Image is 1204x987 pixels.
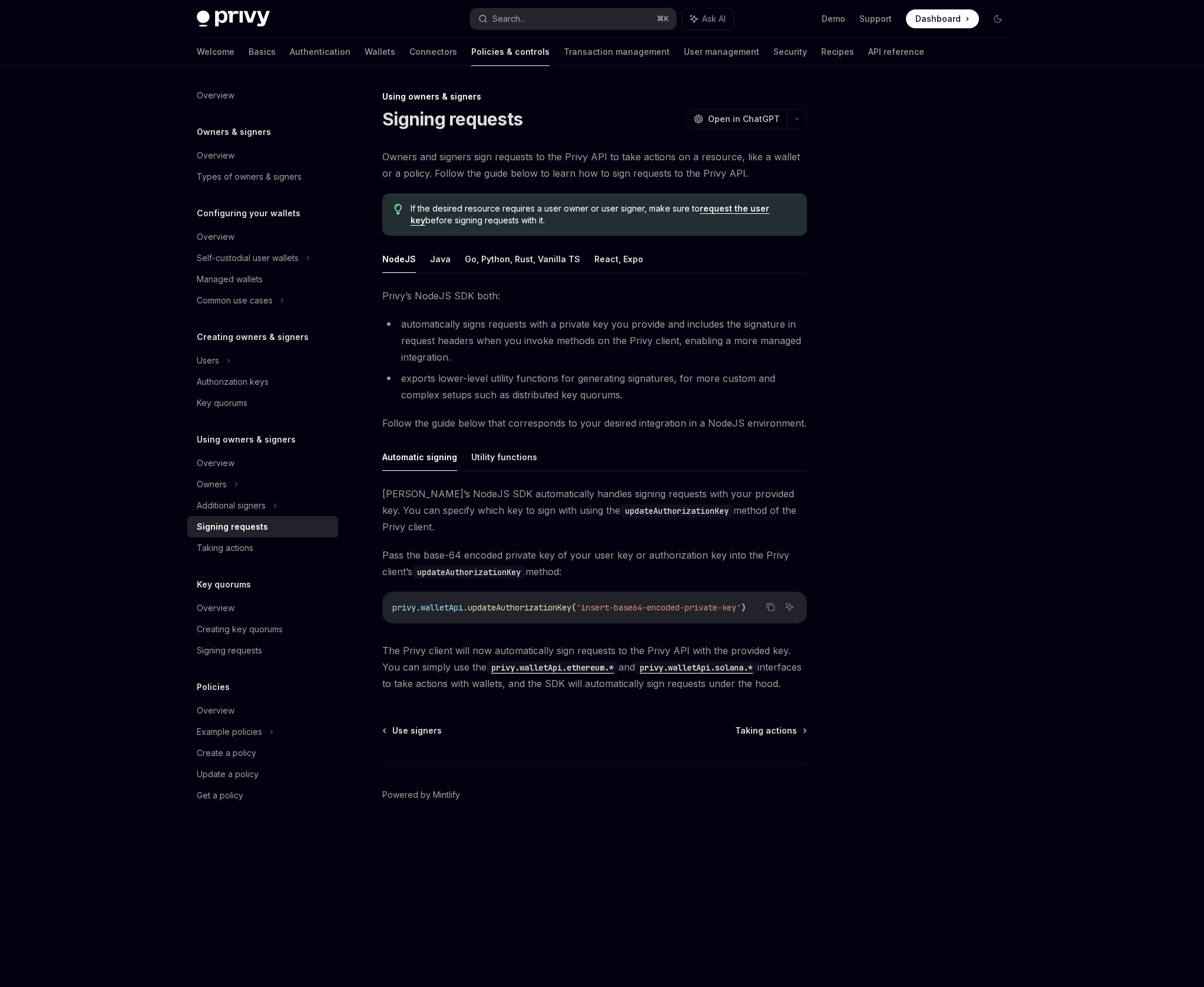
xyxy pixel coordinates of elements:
[187,700,338,721] a: Overview
[382,789,460,801] a: Powered by Mintlify
[421,602,463,613] span: walletApi
[411,203,795,226] span: If the desired resource requires a user owner or user signer, make sure to before signing request...
[394,204,402,214] svg: Tip
[187,516,338,537] a: Signing requests
[197,577,251,592] h5: Key quorums
[487,661,618,673] a: privy.walletApi.ethereum.*
[187,226,338,247] a: Overview
[187,453,338,474] a: Overview
[197,11,270,27] img: dark logo
[635,661,758,674] code: privy.walletApi.solana.*
[197,704,234,718] div: Overview
[197,601,234,615] div: Overview
[197,293,273,308] div: Common use cases
[382,547,807,580] span: Pass the base-64 encoded private key of your user key or authorization key into the Privy client’...
[682,8,734,29] button: Ask AI
[197,725,262,739] div: Example policies
[988,9,1007,28] button: Toggle dark mode
[382,108,522,130] h1: Signing requests
[620,504,733,517] code: updateAuthorizationKey
[290,38,350,66] a: Authentication
[382,288,807,304] span: Privy’s NodeJS SDK both:
[763,599,778,615] button: Copy the contents from the code block
[197,520,268,534] div: Signing requests
[197,230,234,244] div: Overview
[822,13,845,25] a: Demo
[187,598,338,619] a: Overview
[782,599,797,615] button: Ask AI
[382,245,416,273] button: NodeJS
[382,642,807,692] span: The Privy client will now automatically sign requests to the Privy API with the provided key. You...
[708,113,780,125] span: Open in ChatGPT
[197,746,256,760] div: Create a policy
[735,725,806,737] a: Taking actions
[187,537,338,559] a: Taking actions
[382,91,807,103] div: Using owners & signers
[409,38,457,66] a: Connectors
[576,602,741,613] span: 'insert-base64-encoded-private-key'
[187,764,338,785] a: Update a policy
[197,622,283,636] div: Creating key quorums
[465,245,580,273] button: Go, Python, Rust, Vanilla TS
[187,85,338,106] a: Overview
[382,415,807,431] span: Follow the guide below that corresponds to your desired integration in a NodeJS environment.
[657,14,669,24] span: ⌘ K
[773,38,807,66] a: Security
[187,742,338,764] a: Create a policy
[392,602,416,613] span: privy
[197,456,234,470] div: Overview
[197,251,299,265] div: Self-custodial user wallets
[430,245,451,273] button: Java
[684,38,759,66] a: User management
[594,245,643,273] button: React, Expo
[906,9,979,28] a: Dashboard
[197,541,253,555] div: Taking actions
[382,486,807,535] span: [PERSON_NAME]’s NodeJS SDK automatically handles signing requests with your provided key. You can...
[471,38,550,66] a: Policies & controls
[249,38,276,66] a: Basics
[187,269,338,290] a: Managed wallets
[197,206,300,220] h5: Configuring your wallets
[470,8,676,29] button: Search...⌘K
[197,170,302,184] div: Types of owners & signers
[564,38,670,66] a: Transaction management
[197,125,271,139] h5: Owners & signers
[468,602,571,613] span: updateAuthorizationKey
[187,145,338,166] a: Overview
[915,13,961,25] span: Dashboard
[197,272,263,286] div: Managed wallets
[702,13,726,25] span: Ask AI
[463,602,468,613] span: .
[382,316,807,365] li: automatically signs requests with a private key you provide and includes the signature in request...
[187,166,338,187] a: Types of owners & signers
[392,725,442,737] span: Use signers
[382,148,807,181] span: Owners and signers sign requests to the Privy API to take actions on a resource, like a wallet or...
[197,396,247,410] div: Key quorums
[686,109,787,129] button: Open in ChatGPT
[197,788,243,803] div: Get a policy
[197,88,234,103] div: Overview
[382,370,807,403] li: exports lower-level utility functions for generating signatures, for more custom and complex setu...
[471,443,537,471] button: Utility functions
[735,725,797,737] span: Taking actions
[197,767,259,781] div: Update a policy
[492,12,525,26] div: Search...
[197,330,309,344] h5: Creating owners & signers
[197,375,269,389] div: Authorization keys
[416,602,421,613] span: .
[187,785,338,806] a: Get a policy
[741,602,746,613] span: )
[197,354,219,368] div: Users
[383,725,442,737] a: Use signers
[187,640,338,661] a: Signing requests
[197,38,234,66] a: Welcome
[197,499,266,513] div: Additional signers
[187,371,338,392] a: Authorization keys
[868,38,924,66] a: API reference
[197,433,296,447] h5: Using owners & signers
[197,148,234,163] div: Overview
[365,38,395,66] a: Wallets
[859,13,892,25] a: Support
[197,477,227,491] div: Owners
[487,661,618,674] code: privy.walletApi.ethereum.*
